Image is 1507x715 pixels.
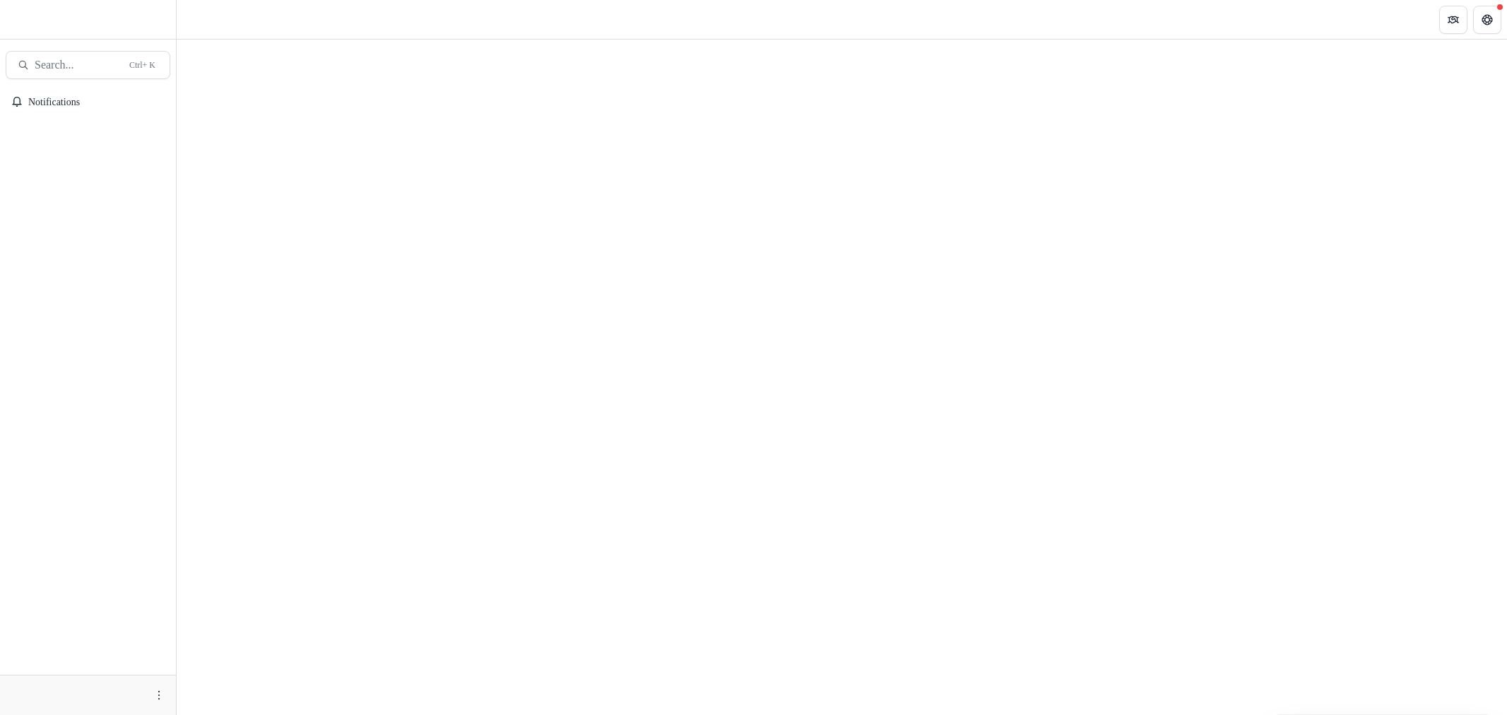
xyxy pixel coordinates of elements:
span: Search... [35,58,118,71]
button: Partners [1439,6,1467,34]
button: Search... [6,51,170,79]
nav: breadcrumb [182,9,242,30]
button: Notifications [6,90,170,113]
button: More [150,687,167,704]
button: Get Help [1473,6,1501,34]
div: Ctrl + K [124,57,158,73]
span: Notifications [28,96,165,108]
